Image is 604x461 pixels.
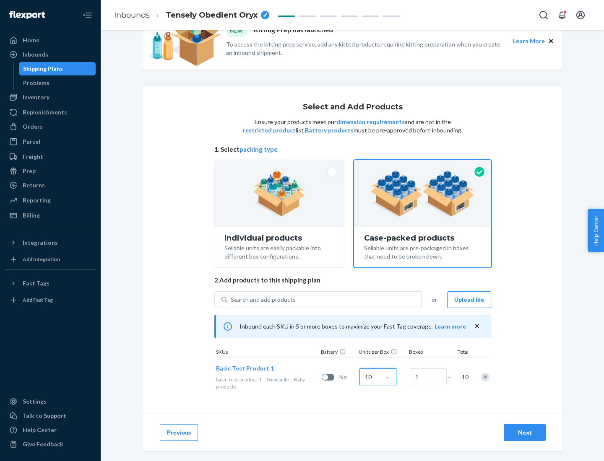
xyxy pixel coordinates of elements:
[535,7,552,23] button: Open Search Box
[504,424,546,441] button: Next
[5,106,96,119] a: Replenishments
[23,238,58,247] div: Integrations
[23,36,39,44] div: Home
[5,236,96,249] button: Integrations
[216,376,262,383] span: basic-test-product-1
[214,145,491,154] span: 1. Select
[23,65,63,73] div: Shipping Plans
[5,395,96,408] a: Settings
[9,11,45,19] img: Flexport logo
[23,397,47,406] div: Settings
[432,295,437,304] span: or
[240,145,278,154] button: packing type
[214,348,319,357] div: SKUs
[254,25,333,36] p: Kitting Prep has launched
[114,10,150,20] a: Inbounds
[23,426,57,434] div: Help Center
[23,50,48,59] div: Inbounds
[23,440,63,448] div: Give Feedback
[23,256,60,263] div: Add Integration
[339,373,356,381] span: No
[224,234,334,242] div: Individual products
[359,368,396,385] input: Case Quantity
[5,194,96,207] a: Reporting
[5,34,96,47] a: Home
[588,209,604,252] button: Help Center
[364,242,481,261] div: Sellable units are pre-packaged in boxes that need to be broken down.
[216,376,318,390] div: Baby products
[242,118,463,135] p: Ensure your products meet our and are not in the list. must be pre-approved before inbounding.
[224,242,334,261] div: Sellable units are easily packable into different box configurations.
[5,150,96,163] a: Freight
[547,36,556,46] button: Close
[447,291,491,308] button: Upload file
[23,279,49,287] div: Fast Tags
[572,7,589,23] button: Open account menu
[23,167,36,175] div: Prep
[319,348,357,357] div: Battery
[473,322,481,331] button: close
[481,373,489,381] div: Remove Item
[5,120,96,133] a: Orders
[5,277,96,290] button: Fast Tags
[214,315,491,338] div: Inbound each SKU in 5 or more boxes to maximize your Fast Tag coverage
[23,93,49,101] div: Inventory
[23,108,67,117] div: Replenishments
[303,103,403,111] h1: Select and Add Products
[511,428,539,437] div: Next
[5,253,96,266] a: Add Integration
[166,10,258,21] span: Tensely Obedient Oryx
[23,412,66,420] div: Talk to Support
[160,424,198,441] button: Previous
[23,211,40,220] div: Billing
[214,276,491,285] span: 2. Add products to this shipping plan
[513,36,545,46] button: Learn More
[5,164,96,178] a: Prep
[226,25,247,36] div: NEW
[448,373,456,381] span: =
[267,376,289,383] span: 0 available
[460,373,469,381] span: 10
[107,3,276,28] ol: breadcrumbs
[5,135,96,148] a: Parcel
[19,62,96,75] a: Shipping Plans
[23,153,43,161] div: Freight
[23,122,43,131] div: Orders
[5,209,96,222] a: Billing
[449,348,470,357] div: Total
[407,348,449,357] div: Boxes
[336,118,405,126] button: dimension requirements
[23,196,51,205] div: Reporting
[23,181,45,189] div: Returns
[5,91,96,104] a: Inventory
[435,322,466,331] button: Learn more
[23,296,53,303] div: Add Fast Tag
[216,364,274,373] button: Basic Test Product 1
[305,126,354,135] button: Battery products
[243,126,296,135] button: restricted product
[5,438,96,451] button: Give Feedback
[554,7,570,23] button: Open notifications
[410,368,447,385] input: Number of boxes
[357,348,407,357] div: Units per Box
[5,48,96,61] a: Inbounds
[5,293,96,307] a: Add Fast Tag
[364,234,481,242] div: Case-packed products
[5,423,96,437] a: Help Center
[19,76,96,90] a: Problems
[5,409,96,422] a: Talk to Support
[5,179,96,192] a: Returns
[231,295,296,304] div: Search and add products
[370,171,475,217] img: case-pack.59cecea509d18c883b923b81aeac6d0b.png
[253,171,305,217] img: individual-pack.facf35554cb0f1810c75b2bd6df2d64e.png
[216,365,274,372] span: Basic Test Product 1
[23,137,40,146] div: Parcel
[23,79,49,87] div: Problems
[79,7,96,23] button: Close Navigation
[226,40,505,57] p: To access the kitting prep service, add any kitted products requiring kitting preparation when yo...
